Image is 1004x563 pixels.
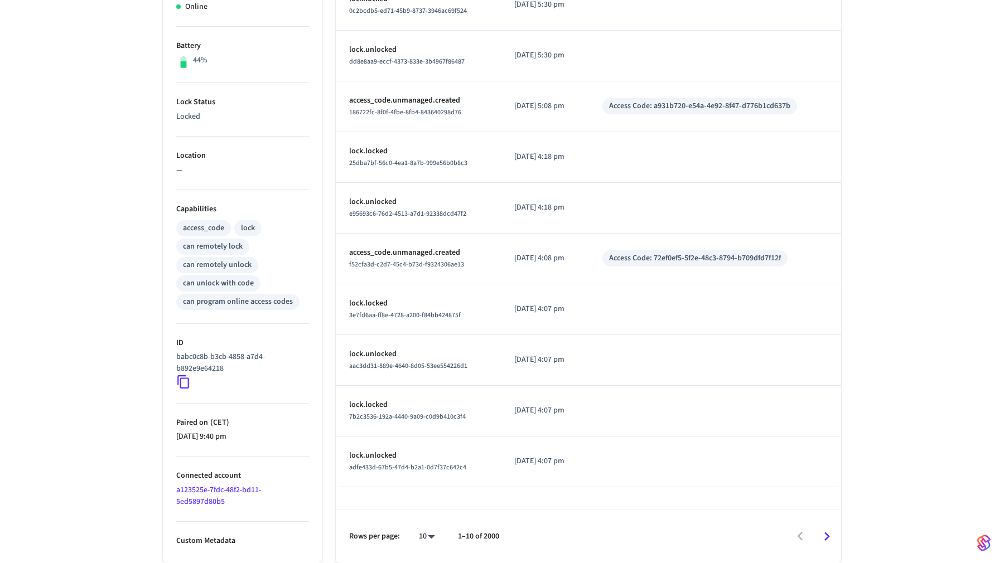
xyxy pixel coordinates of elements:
[349,196,487,208] p: lock.unlocked
[514,50,575,61] p: [DATE] 5:30 pm
[176,203,309,215] p: Capabilities
[349,361,467,371] span: aac3dd31-889e-4640-8d05-53ee554226d1
[349,209,466,219] span: e95693c6-76d2-4513-a7d1-92338dcd47f2
[349,412,466,421] span: 7b2c3536-192a-4440-9a09-c0d9b410c3f4
[514,151,575,163] p: [DATE] 4:18 pm
[514,100,575,112] p: [DATE] 5:08 pm
[176,535,309,547] p: Custom Metadata
[349,57,465,66] span: dd8e8aa9-eccf-4373-833e-3b4967f86487
[514,354,575,366] p: [DATE] 4:07 pm
[977,534,991,552] img: SeamLogoGradient.69752ec5.svg
[241,222,255,234] div: lock
[609,253,781,264] div: Access Code: 72ef0ef5-5f2e-48c3-8794-b709dfd7f12f
[185,1,207,13] p: Online
[183,296,293,308] div: can program online access codes
[183,259,252,271] div: can remotely unlock
[176,417,309,429] p: Paired on
[514,405,575,416] p: [DATE] 4:07 pm
[349,95,487,106] p: access_code.unmanaged.created
[176,111,309,123] p: Locked
[349,145,487,157] p: lock.locked
[349,158,467,168] span: 25dba7bf-56c0-4ea1-8a7b-999e56b0b8c3
[349,450,487,462] p: lock.unlocked
[183,222,224,234] div: access_code
[349,298,487,309] p: lock.locked
[349,531,400,542] p: Rows per page:
[176,337,309,349] p: ID
[349,310,461,320] span: 3e7fd6aa-ff8e-4728-a200-f84bb424875f
[458,531,499,542] p: 1–10 of 2000
[814,523,840,550] button: Go to next page
[193,55,207,66] p: 44%
[176,150,309,162] p: Location
[413,528,440,545] div: 10
[349,348,487,360] p: lock.unlocked
[609,100,790,112] div: Access Code: a931b720-e54a-4e92-8f47-d776b1cd637b
[176,351,305,375] p: babc0c8b-b3cb-4858-a7d4-b892e9e64218
[349,399,487,411] p: lock.locked
[176,96,309,108] p: Lock Status
[176,431,309,443] p: [DATE] 9:40 pm
[183,278,254,289] div: can unlock with code
[208,417,229,428] span: ( CET )
[349,260,464,269] span: f52cfa3d-c2d7-45c4-b73d-f9324306ae13
[514,202,575,213] p: [DATE] 4:18 pm
[349,463,466,472] span: adfe433d-67b5-47d4-b2a1-0d7f37c642c4
[349,6,467,16] span: 0c2bcdb5-ed71-45b9-8737-3946ac69f524
[349,108,461,117] span: 186722fc-8f0f-4fbe-8fb4-843640298d76
[176,484,261,507] a: a123525e-7fdc-48f2-bd11-5ed5897d80b5
[176,470,309,482] p: Connected account
[176,40,309,52] p: Battery
[176,164,309,176] p: —
[349,247,487,259] p: access_code.unmanaged.created
[349,44,487,56] p: lock.unlocked
[514,455,575,467] p: [DATE] 4:07 pm
[183,241,243,253] div: can remotely lock
[514,303,575,315] p: [DATE] 4:07 pm
[514,253,575,264] p: [DATE] 4:08 pm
